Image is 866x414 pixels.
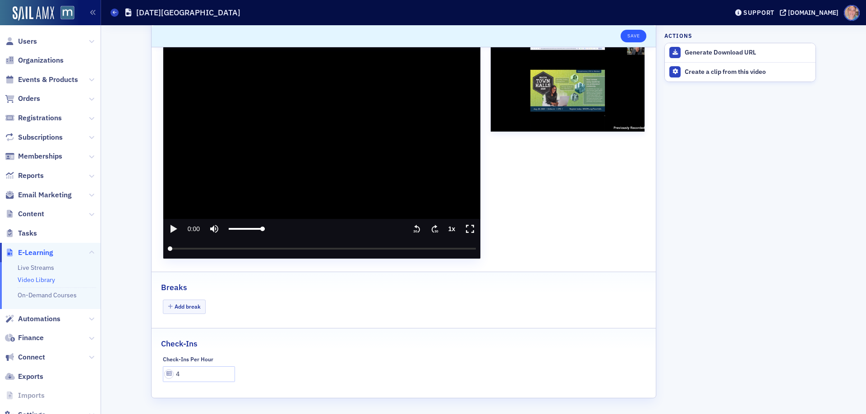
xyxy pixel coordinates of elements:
[163,45,481,259] media-controller: video player
[5,36,37,46] a: Users
[5,151,62,161] a: Memberships
[685,49,811,57] div: Generate Download URL
[5,391,45,400] a: Imports
[5,372,43,382] a: Exports
[18,276,55,284] a: Video Library
[18,94,40,104] span: Orders
[5,55,64,65] a: Organizations
[13,6,54,21] img: SailAMX
[460,219,480,239] media-fullscreen-button: enter fullscreen mode
[426,219,444,239] media-seek-forward-button: seek forward 30 seconds
[18,36,37,46] span: Users
[788,9,838,17] div: [DOMAIN_NAME]
[5,171,44,181] a: Reports
[18,333,44,343] span: Finance
[5,132,63,142] a: Subscriptions
[621,30,646,42] button: Save
[18,209,44,219] span: Content
[5,209,44,219] a: Content
[444,219,460,239] media-playback-rate-button: current playback rate 1
[685,68,811,76] div: Create a clip from this video
[780,9,842,16] button: [DOMAIN_NAME]
[18,314,60,324] span: Automations
[18,264,54,272] a: Live Streams
[5,228,37,238] a: Tasks
[204,219,224,239] media-mute-button: mute
[18,171,44,181] span: Reports
[60,6,74,20] img: SailAMX
[5,352,45,362] a: Connect
[18,190,72,200] span: Email Marketing
[5,113,62,123] a: Registrations
[5,75,78,85] a: Events & Products
[18,372,43,382] span: Exports
[844,5,860,21] span: Profile
[18,55,64,65] span: Organizations
[18,132,63,142] span: Subscriptions
[163,239,481,259] media-time-range: Progress
[5,248,53,258] a: E-Learning
[743,9,774,17] div: Support
[18,291,77,299] a: On-Demand Courses
[163,300,206,314] button: Add break
[5,333,44,343] a: Finance
[5,94,40,104] a: Orders
[18,151,62,161] span: Memberships
[18,113,62,123] span: Registrations
[163,356,213,363] div: Check-Ins Per Hour
[18,391,45,400] span: Imports
[161,338,198,350] h2: Check-Ins
[664,32,692,40] h4: Actions
[161,282,187,293] h2: Breaks
[665,43,815,62] button: Generate Download URL
[665,62,815,82] button: Create a clip from this video
[18,352,45,362] span: Connect
[408,219,426,239] media-seek-backward-button: seek back 30 seconds
[54,6,74,21] a: View Homepage
[163,219,183,239] media-play-button: play
[136,7,240,18] h1: [DATE][GEOGRAPHIC_DATA]
[18,228,37,238] span: Tasks
[224,219,269,239] media-volume-range: Volume
[5,190,72,200] a: Email Marketing
[5,314,60,324] a: Automations
[183,219,204,239] media-current-time-display: Time
[18,248,53,258] span: E-Learning
[18,75,78,85] span: Events & Products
